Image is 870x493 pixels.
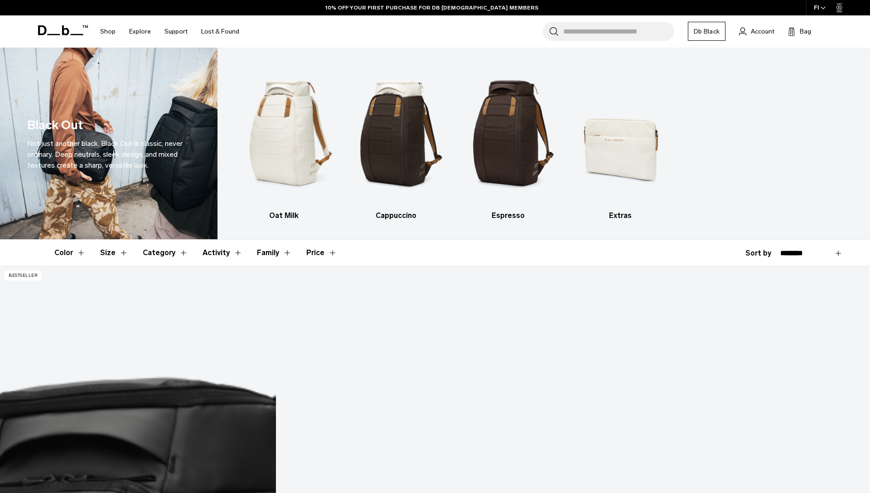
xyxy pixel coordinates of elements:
[257,240,292,266] button: Toggle Filter
[348,210,445,221] h3: Cappuccino
[460,61,556,221] a: Db Espresso
[572,210,669,221] h3: Extras
[236,61,332,221] a: Db Oat Milk
[572,61,669,221] li: 4 / 4
[688,22,725,41] a: Db Black
[236,210,332,221] h3: Oat Milk
[93,15,246,48] nav: Main Navigation
[203,240,242,266] button: Toggle Filter
[348,61,445,221] a: Db Cappuccino
[129,15,151,48] a: Explore
[751,27,774,36] span: Account
[800,27,811,36] span: Bag
[460,61,556,221] li: 3 / 4
[572,61,669,221] a: Db Extras
[5,271,42,280] p: Bestseller
[143,240,188,266] button: Toggle Filter
[306,240,337,266] button: Toggle Price
[739,26,774,37] a: Account
[100,240,128,266] button: Toggle Filter
[460,210,556,221] h3: Espresso
[54,240,86,266] button: Toggle Filter
[27,116,83,135] h1: Black Out
[164,15,188,48] a: Support
[236,61,332,206] img: Db
[236,61,332,221] li: 1 / 4
[325,4,538,12] a: 10% OFF YOUR FIRST PURCHASE FOR DB [DEMOGRAPHIC_DATA] MEMBERS
[788,26,811,37] button: Bag
[460,61,556,206] img: Db
[348,61,445,221] li: 2 / 4
[100,15,116,48] a: Shop
[348,61,445,206] img: Db
[572,61,669,206] img: Db
[27,138,190,171] p: Not just another black. Black Out is classic, never ordinary. Deep neutrals, sleek design, and mi...
[201,15,239,48] a: Lost & Found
